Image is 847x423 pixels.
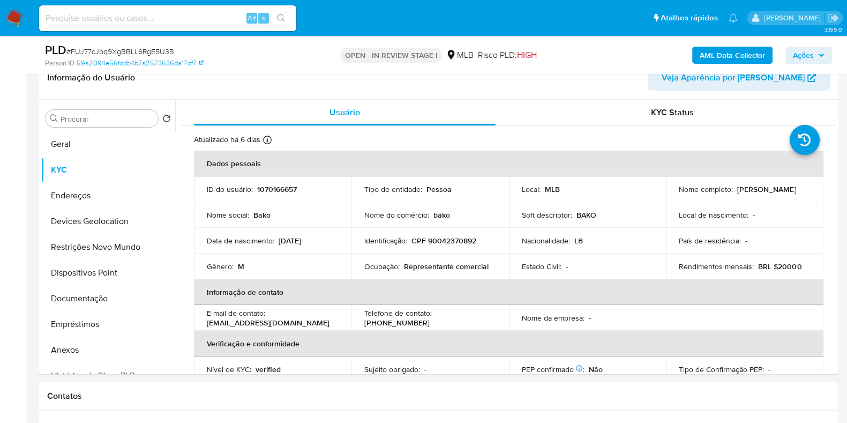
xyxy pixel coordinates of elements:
p: CPF 90042370892 [411,236,476,246]
button: AML Data Collector [692,47,773,64]
button: Histórico de Risco PLD [41,363,175,389]
p: Nacionalidade : [522,236,570,246]
button: Restrições Novo Mundo [41,234,175,260]
p: - [566,262,568,271]
input: Procurar [61,114,154,124]
th: Dados pessoais [194,151,823,176]
p: PEP confirmado : [522,365,584,374]
p: Data de nascimento : [207,236,274,246]
span: Ações [793,47,814,64]
p: [PHONE_NUMBER] [364,318,430,328]
button: Retornar ao pedido padrão [162,114,171,126]
p: Sujeito obrigado : [364,365,420,374]
p: Nome social : [207,210,249,220]
p: Gênero : [207,262,234,271]
p: Estado Civil : [522,262,561,271]
p: Bako [253,210,271,220]
p: Pessoa [426,184,452,194]
span: Atalhos rápidos [661,12,718,24]
p: Ocupação : [364,262,400,271]
p: OPEN - IN REVIEW STAGE I [340,48,441,63]
p: [EMAIL_ADDRESS][DOMAIN_NAME] [207,318,329,328]
a: Sair [828,12,839,24]
span: # FUJ77cJbq9XgBBLL6RgE5U3B [66,46,174,57]
p: ID do usuário : [207,184,253,194]
button: Procurar [50,114,58,123]
b: AML Data Collector [700,47,765,64]
p: Representante comercial [404,262,489,271]
button: Devices Geolocation [41,209,175,234]
p: - [424,365,426,374]
p: MLB [545,184,560,194]
p: bako [433,210,450,220]
button: Veja Aparência por [PERSON_NAME] [648,65,830,91]
span: Usuário [329,106,360,118]
p: E-mail de contato : [207,308,265,318]
span: s [262,13,265,23]
p: LB [574,236,583,246]
p: 1070166657 [257,184,297,194]
p: - [768,365,770,374]
b: Person ID [45,58,74,68]
p: Nome do comércio : [364,210,429,220]
button: search-icon [270,11,292,26]
p: vitoria.caldeira@mercadolivre.com [763,13,824,23]
p: verified [256,365,281,374]
p: Identificação : [364,236,407,246]
p: BRL $20000 [758,262,801,271]
button: Dispositivos Point [41,260,175,286]
p: BAKO [576,210,596,220]
p: Atualizado há 6 dias [194,135,260,145]
p: Tipo de Confirmação PEP : [679,365,764,374]
span: Alt [248,13,256,23]
th: Verificação e conformidade [194,331,823,357]
h1: Contatos [47,391,830,402]
p: Rendimentos mensais : [679,262,754,271]
button: Endereços [41,183,175,209]
span: Risco PLD: [477,49,536,61]
button: Documentação [41,286,175,311]
a: 59a2094e56fddb4b7a2573636da17df7 [77,58,204,68]
p: País de residência : [679,236,741,246]
p: - [753,210,755,220]
p: Nome da empresa : [522,313,584,323]
button: Ações [785,47,832,64]
b: PLD [45,41,66,58]
input: Pesquise usuários ou casos... [39,11,296,25]
a: Notificações [729,13,738,23]
p: Nome completo : [679,184,733,194]
button: Anexos [41,337,175,363]
button: KYC [41,157,175,183]
p: - [589,313,591,323]
p: M [238,262,244,271]
span: KYC Status [651,106,694,118]
p: - [745,236,747,246]
span: 3.155.0 [824,25,842,34]
p: Local de nascimento : [679,210,748,220]
p: [DATE] [279,236,301,246]
div: MLB [446,49,473,61]
p: Nível de KYC : [207,365,251,374]
h1: Informação do Usuário [47,72,135,83]
button: Empréstimos [41,311,175,337]
p: Soft descriptor : [522,210,572,220]
p: Local : [522,184,541,194]
button: Geral [41,131,175,157]
p: Telefone de contato : [364,308,432,318]
span: HIGH [516,49,536,61]
p: Tipo de entidade : [364,184,422,194]
p: [PERSON_NAME] [737,184,796,194]
span: Veja Aparência por [PERSON_NAME] [662,65,805,91]
p: Não [589,365,603,374]
th: Informação de contato [194,279,823,305]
